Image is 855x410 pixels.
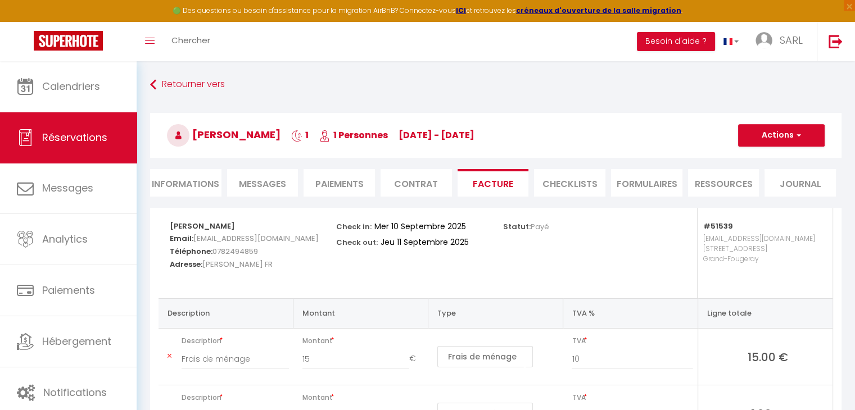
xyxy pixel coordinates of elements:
[764,169,836,197] li: Journal
[9,4,43,38] button: Ouvrir le widget de chat LiveChat
[399,129,474,142] span: [DATE] - [DATE]
[381,169,452,197] li: Contrat
[456,6,466,15] a: ICI
[503,219,549,232] p: Statut:
[170,233,193,244] strong: Email:
[42,130,107,144] span: Réservations
[167,127,281,142] span: [PERSON_NAME]
[458,169,529,197] li: Facture
[302,333,424,349] span: Montant
[42,283,95,297] span: Paiements
[336,235,378,248] p: Check out:
[703,221,733,231] strong: #51539
[293,298,428,328] th: Montant
[707,349,828,365] span: 15.00 €
[563,298,698,328] th: TVA %
[170,246,212,257] strong: Téléphone:
[531,221,549,232] span: Payé
[637,32,715,51] button: Besoin d'aide ?
[42,334,111,348] span: Hébergement
[688,169,759,197] li: Ressources
[182,333,289,349] span: Description
[171,34,210,46] span: Chercher
[163,22,219,61] a: Chercher
[34,31,103,51] img: Super Booking
[302,390,424,406] span: Montant
[212,243,258,259] span: 0782494859
[239,177,286,190] span: Messages
[170,259,202,270] strong: Adresse:
[291,129,309,142] span: 1
[780,33,803,47] span: SARL
[572,390,693,406] span: TVA
[42,79,100,93] span: Calendriers
[572,333,693,349] span: TVA
[756,32,772,49] img: ...
[336,219,372,232] p: Check in:
[150,75,842,95] a: Retourner vers
[202,256,273,272] span: [PERSON_NAME] FR
[159,298,293,328] th: Description
[170,221,235,231] strong: [PERSON_NAME]
[43,385,107,399] span: Notifications
[516,6,681,15] a: créneaux d'ouverture de la salle migration
[428,298,563,328] th: Type
[42,181,93,195] span: Messages
[193,230,319,247] span: [EMAIL_ADDRESS][DOMAIN_NAME]
[534,169,605,197] li: CHECKLISTS
[747,22,817,61] a: ... SARL
[304,169,375,197] li: Paiements
[150,169,221,197] li: Informations
[829,34,843,48] img: logout
[738,124,825,147] button: Actions
[703,231,821,287] p: [EMAIL_ADDRESS][DOMAIN_NAME] [STREET_ADDRESS] Grand-Fougeray
[42,232,88,246] span: Analytics
[698,298,833,328] th: Ligne totale
[319,129,388,142] span: 1 Personnes
[409,349,424,369] span: €
[611,169,682,197] li: FORMULAIRES
[182,390,289,406] span: Description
